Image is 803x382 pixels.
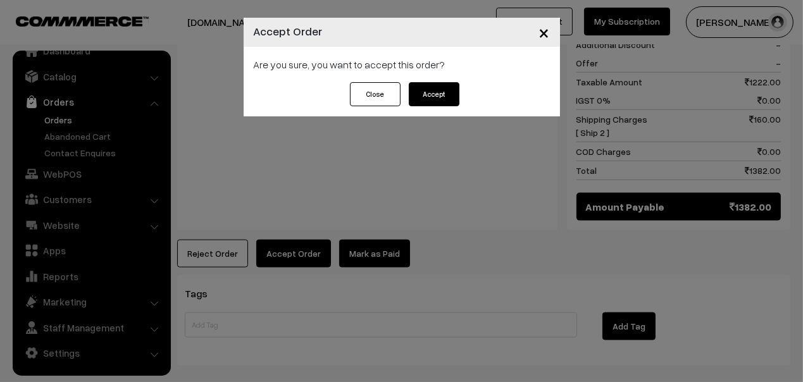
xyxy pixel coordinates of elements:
h4: Accept Order [254,23,323,40]
div: Are you sure, you want to accept this order? [244,47,560,82]
button: Accept [409,82,459,106]
button: Close [529,13,560,52]
button: Close [350,82,401,106]
span: × [539,20,550,44]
